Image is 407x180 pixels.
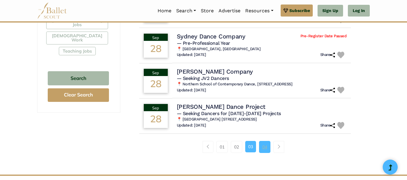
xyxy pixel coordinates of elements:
[320,52,335,57] h6: Share
[198,5,216,17] a: Store
[144,69,168,76] div: Sep
[231,141,242,153] a: 02
[174,5,198,17] a: Search
[177,82,347,87] h6: 📍 Northern School of Contemporary Dance, [STREET_ADDRESS]
[144,41,168,58] div: 28
[177,52,206,57] h6: Updated: [DATE]
[177,88,206,93] h6: Updated: [DATE]
[177,40,230,46] span: — Pre-Professional Year
[144,104,168,111] div: Sep
[177,123,206,128] h6: Updated: [DATE]
[177,103,265,111] h4: [PERSON_NAME] Dance Project
[203,141,288,153] nav: Page navigation example
[177,32,245,40] h4: Sydney Dance Company
[289,7,310,14] span: Subscribe
[243,5,276,17] a: Resources
[48,88,109,102] button: Clear Search
[320,123,335,128] h6: Share
[144,111,168,128] div: 28
[281,5,313,17] a: Subscribe
[177,47,347,52] h6: 📍 [GEOGRAPHIC_DATA], [GEOGRAPHIC_DATA]
[177,111,281,116] span: — Seeking Dancers for [DATE]-[DATE] Projects
[177,75,229,81] span: — Seeking JV2 Dancers
[177,68,253,75] h4: [PERSON_NAME] Company
[155,5,174,17] a: Home
[245,141,256,152] a: 03
[348,5,370,17] a: Log In
[283,7,288,14] img: gem.svg
[144,76,168,93] div: 28
[300,34,346,39] span: Pre-Register Date Passed
[216,5,243,17] a: Advertise
[216,141,228,153] a: 01
[144,34,168,41] div: Sep
[48,71,109,85] button: Search
[259,141,270,153] a: 04
[320,88,335,93] h6: Share
[177,117,347,122] h6: 📍 [GEOGRAPHIC_DATA] [STREET_ADDRESS]
[318,5,343,17] a: Sign Up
